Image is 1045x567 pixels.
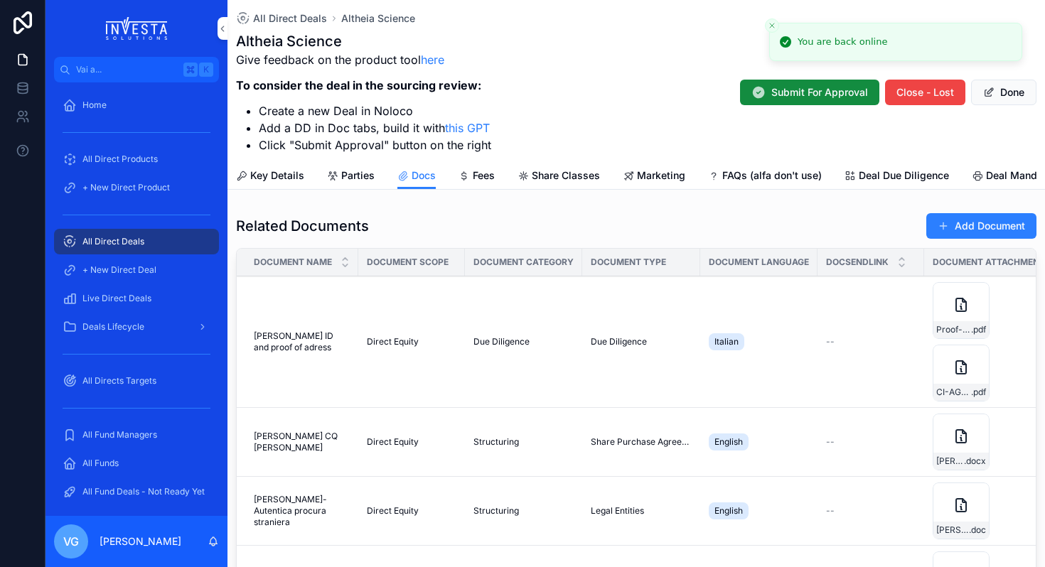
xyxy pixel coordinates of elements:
[236,216,369,236] h1: Related Documents
[591,336,692,347] a: Due Diligence
[397,163,436,190] a: Docs
[421,53,444,67] a: here
[203,64,209,75] font: K
[54,450,219,476] a: All Funds
[473,336,530,347] span: Due Diligence
[54,229,219,254] a: All Direct Deals
[254,330,350,353] a: [PERSON_NAME] ID and proof of adress
[341,11,415,26] a: Altheia Science
[76,64,102,75] font: Vai a...
[54,479,219,504] a: All Fund Deals - Not Ready Yet
[765,18,779,33] button: Close toast
[54,92,219,118] a: Home
[859,168,949,183] span: Deal Due Diligence
[473,436,519,448] span: Structuring
[82,321,144,333] span: Deals Lifecycle
[367,436,456,448] a: Direct Equity
[82,182,170,193] span: + New Direct Product
[254,494,350,528] a: [PERSON_NAME]-Autentica procura straniera
[254,431,350,453] a: [PERSON_NAME] CQ [PERSON_NAME]
[82,458,119,469] span: All Funds
[250,168,304,183] span: Key Details
[367,336,456,347] a: Direct Equity
[826,256,889,268] span: DocSendLink
[709,431,809,453] a: English
[826,336,916,347] a: --
[236,163,304,191] a: Key Details
[714,436,743,448] span: English
[969,524,986,536] span: .doc
[709,256,809,268] span: Document Language
[971,80,1036,105] button: Done
[236,78,481,92] strong: To consider the deal in the sourcing review:
[518,163,600,191] a: Share Classes
[54,175,219,200] a: + New Direct Product
[637,168,685,183] span: Marketing
[971,387,986,398] span: .pdf
[826,436,916,448] a: --
[933,282,1045,401] a: Proof-of-address-[DATE].pdfCI-AG-2024.pdf
[82,375,156,387] span: All Directs Targets
[936,524,969,536] span: [PERSON_NAME]-Autentica-procura-straniera
[473,256,574,268] span: Document Category
[412,168,436,183] span: Docs
[100,534,181,549] p: [PERSON_NAME]
[45,82,227,516] div: contenuto scorrevole
[82,264,156,276] span: + New Direct Deal
[933,256,1045,268] span: Document Attachment
[254,256,332,268] span: Document Name
[54,422,219,448] a: All Fund Managers
[798,35,887,49] div: You are back online
[971,324,986,335] span: .pdf
[714,505,743,517] span: English
[826,336,835,347] span: --
[341,168,375,183] span: Parties
[82,293,151,304] span: Live Direct Deals
[106,17,168,40] img: Logo dell'app
[826,436,835,448] span: --
[82,486,205,497] span: All Fund Deals - Not Ready Yet
[63,533,79,550] span: VG
[367,505,419,517] span: Direct Equity
[236,51,491,68] p: Give feedback on the product tool
[367,256,449,268] span: Document Scope
[367,336,419,347] span: Direct Equity
[936,324,971,335] span: Proof-of-address-[DATE]
[933,414,1045,470] a: [PERSON_NAME]-CQ-[PERSON_NAME].docx
[367,436,419,448] span: Direct Equity
[82,153,158,165] span: All Direct Products
[722,168,822,183] span: FAQs (alfa don't use)
[473,505,574,517] a: Structuring
[236,11,327,26] a: All Direct Deals
[82,236,144,247] span: All Direct Deals
[473,168,495,183] span: Fees
[591,256,666,268] span: Document Type
[926,213,1036,239] button: Add Document
[473,436,574,448] a: Structuring
[532,168,600,183] span: Share Classes
[740,80,879,105] button: Submit For Approval
[473,505,519,517] span: Structuring
[253,11,327,26] span: All Direct Deals
[964,455,986,467] span: .docx
[327,163,375,191] a: Parties
[709,499,809,522] a: English
[259,136,491,153] li: Click "Submit Approval" button on the right
[591,336,647,347] span: Due Diligence
[54,314,219,340] a: Deals Lifecycle
[54,286,219,311] a: Live Direct Deals
[933,482,1045,539] a: [PERSON_NAME]-Autentica-procura-straniera.doc
[473,336,574,347] a: Due Diligence
[714,336,739,347] span: Italian
[591,436,692,448] a: Share Purchase Agreement
[54,57,219,82] button: Vai a...K
[708,163,822,191] a: FAQs (alfa don't use)
[445,121,490,135] a: this GPT
[591,505,692,517] a: Legal Entities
